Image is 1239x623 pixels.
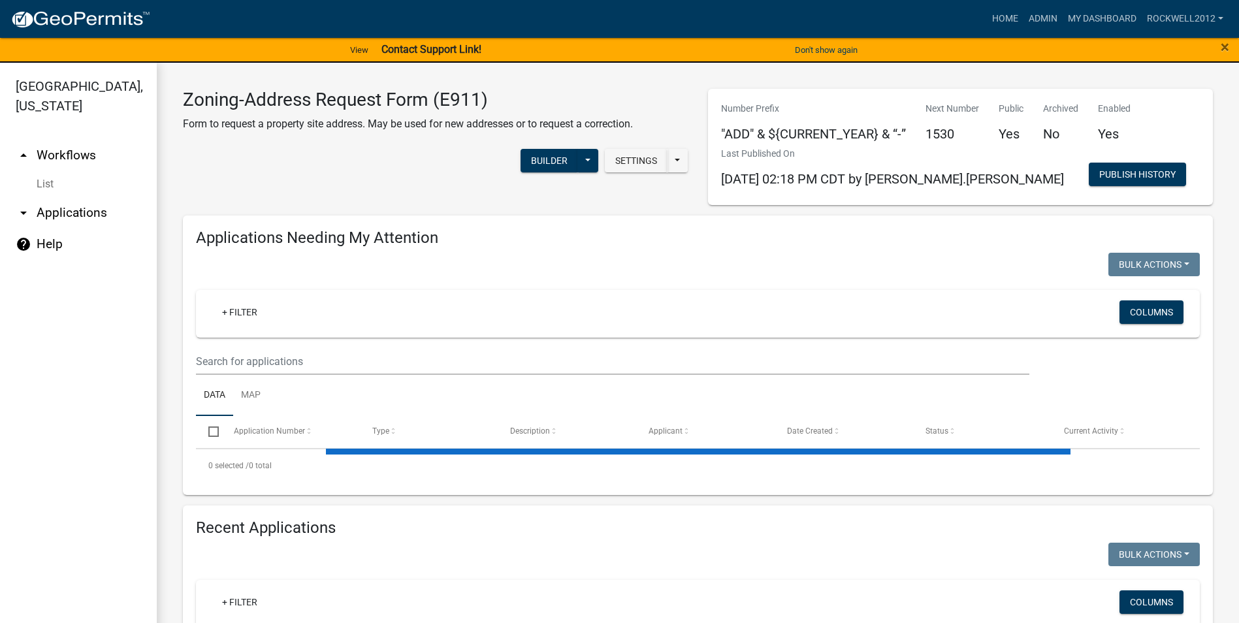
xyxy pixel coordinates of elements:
button: Bulk Actions [1108,543,1200,566]
i: arrow_drop_up [16,148,31,163]
a: Data [196,375,233,417]
span: 0 selected / [208,461,249,470]
p: Next Number [925,102,979,116]
h5: "ADD" & ${CURRENT_YEAR} & “-” [721,126,906,142]
a: Map [233,375,268,417]
div: 0 total [196,449,1200,482]
h3: Zoning-Address Request Form (E911) [183,89,633,111]
span: Type [372,426,389,436]
button: Publish History [1089,163,1186,186]
span: Current Activity [1064,426,1118,436]
p: Number Prefix [721,102,906,116]
h5: Yes [999,126,1023,142]
datatable-header-cell: Date Created [775,416,913,447]
button: Bulk Actions [1108,253,1200,276]
p: Last Published On [721,147,1064,161]
h5: 1530 [925,126,979,142]
button: Settings [605,149,668,172]
span: Description [510,426,550,436]
button: Builder [521,149,578,172]
h5: Yes [1098,126,1131,142]
i: arrow_drop_down [16,205,31,221]
datatable-header-cell: Current Activity [1052,416,1190,447]
a: Rockwell2012 [1142,7,1229,31]
a: Home [987,7,1023,31]
span: × [1221,38,1229,56]
span: Date Created [787,426,833,436]
input: Search for applications [196,348,1029,375]
datatable-header-cell: Description [498,416,636,447]
a: + Filter [212,590,268,614]
span: Application Number [234,426,305,436]
a: Admin [1023,7,1063,31]
h4: Recent Applications [196,519,1200,537]
p: Public [999,102,1023,116]
span: Status [925,426,948,436]
a: View [345,39,374,61]
datatable-header-cell: Status [913,416,1052,447]
h4: Applications Needing My Attention [196,229,1200,248]
button: Don't show again [790,39,863,61]
span: [DATE] 02:18 PM CDT by [PERSON_NAME].[PERSON_NAME] [721,171,1064,187]
wm-modal-confirm: Workflow Publish History [1089,170,1186,180]
button: Close [1221,39,1229,55]
a: + Filter [212,300,268,324]
strong: Contact Support Link! [381,43,481,56]
datatable-header-cell: Select [196,416,221,447]
i: help [16,236,31,252]
datatable-header-cell: Applicant [636,416,775,447]
datatable-header-cell: Application Number [221,416,359,447]
a: My Dashboard [1063,7,1142,31]
p: Form to request a property site address. May be used for new addresses or to request a correction. [183,116,633,132]
span: Applicant [649,426,683,436]
h5: No [1043,126,1078,142]
button: Columns [1119,590,1183,614]
p: Archived [1043,102,1078,116]
p: Enabled [1098,102,1131,116]
button: Columns [1119,300,1183,324]
datatable-header-cell: Type [359,416,498,447]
